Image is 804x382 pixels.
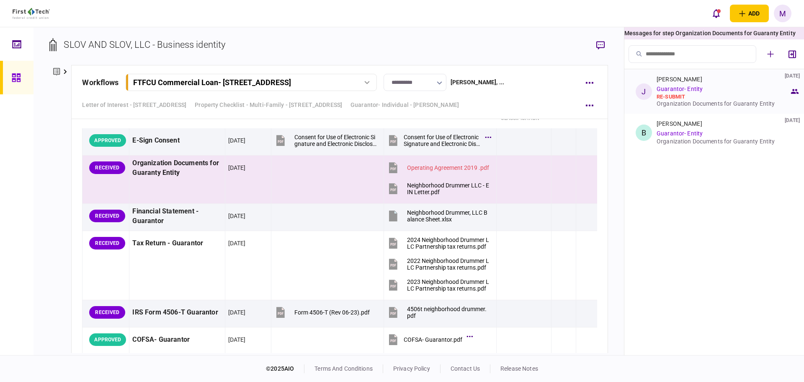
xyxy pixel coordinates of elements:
button: FTFCU Commercial Loan- [STREET_ADDRESS] [126,74,377,91]
div: Organization Documents for Guaranty Entity [132,159,222,178]
div: APPROVED [89,134,126,147]
button: Neighborhood Drummer, LLC Balance Sheet.xlsx [387,207,489,226]
div: RECEIVED [89,306,125,319]
a: Guarantor- Entity [657,130,703,137]
button: M [774,5,791,22]
div: COFSA- Guarantor [132,330,222,349]
a: Guarantor- Individual - [PERSON_NAME] [350,101,459,109]
a: terms and conditions [314,365,373,372]
div: E-Sign Consent [132,131,222,150]
div: [DATE] [228,308,246,317]
div: [PERSON_NAME] [657,120,702,127]
button: 2022 Neighborhood Drummer LLC Partnership tax returns.pdf [387,255,489,274]
div: [DATE] [228,212,246,220]
button: open notifications list [707,5,725,22]
button: Consent for Use of Electronic Signature and Electronic Disclosures Agreement Editable.pdf [387,131,489,150]
button: Neighborhood Drummer LLC - EIN Letter.pdf [387,179,489,198]
div: 2022 Neighborhood Drummer LLC Partnership tax returns.pdf [407,257,489,271]
div: IRS Form 4506-T Guarantor [132,303,222,322]
div: RECEIVED [89,237,125,249]
button: 2023 Neighborhood Drummer LLC Partnership tax returns.pdf [387,276,489,295]
div: [DATE] [228,136,246,145]
div: FTFCU Commercial Loan - [STREET_ADDRESS] [133,78,291,87]
div: APPROVED [89,333,126,346]
div: Financial Statement - Guarantor [132,207,222,226]
button: Form 4506-T (Rev 06-23).pdf [274,303,370,322]
button: 2024 Neighborhood Drummer LLC Partnership tax returns.pdf [387,234,489,253]
div: Messages for step Organization Documents for Guaranty Entity [624,27,804,39]
div: Organization Documents for Guaranty Entity [657,138,789,145]
div: Organization Documents for Guaranty Entity [657,100,789,107]
div: 2023 Neighborhood Drummer LLC Partnership tax returns.pdf [407,278,489,292]
button: Operating Agreement 2019 .pdf [387,159,489,177]
div: Operating Agreement 2019 .pdf [407,164,489,171]
div: J [636,83,652,100]
div: Neighborhood Drummer LLC - EIN Letter.pdf [407,182,489,195]
div: Consent for Use of Electronic Signature and Electronic Disclosures Agreement Editable.pdf [294,134,376,147]
div: SLOV AND SLOV, LLC - Business identity [64,38,225,52]
div: re-submit [657,94,789,100]
button: Consent for Use of Electronic Signature and Electronic Disclosures Agreement Editable.pdf [274,131,376,150]
div: B [636,125,652,141]
div: [DATE] [785,117,800,124]
a: release notes [500,365,538,372]
div: [DATE] [228,164,246,172]
div: RECEIVED [89,210,125,222]
div: © 2025 AIO [266,364,304,373]
div: [DATE] [228,335,246,344]
div: Consent for Use of Electronic Signature and Electronic Disclosures Agreement Editable.pdf [404,134,481,147]
div: RECEIVED [89,161,125,174]
button: COFSA- Guarantor.pdf [387,330,471,349]
button: open adding identity options [730,5,769,22]
div: COFSA- Guarantor.pdf [404,336,462,343]
div: [PERSON_NAME] [657,76,702,83]
a: Property Checklist - Multi-Family - [STREET_ADDRESS] [195,101,342,109]
img: client company logo [13,8,50,19]
div: [DATE] [228,239,246,247]
div: [PERSON_NAME] , ... [451,78,504,87]
a: privacy policy [393,365,430,372]
div: [DATE] [785,73,800,79]
button: 4506t neighborhood drummer.pdf [387,303,489,322]
a: contact us [451,365,480,372]
div: 2024 Neighborhood Drummer LLC Partnership tax returns.pdf [407,236,489,250]
div: Neighborhood Drummer, LLC Balance Sheet.xlsx [407,209,489,223]
div: 4506t neighborhood drummer.pdf [407,306,489,319]
div: Tax Return - Guarantor [132,234,222,253]
a: Letter of Interest - [STREET_ADDRESS] [82,101,186,109]
a: Guarantor- Entity [657,86,703,92]
div: workflows [82,77,119,88]
div: Form 4506-T (Rev 06-23).pdf [294,309,370,316]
